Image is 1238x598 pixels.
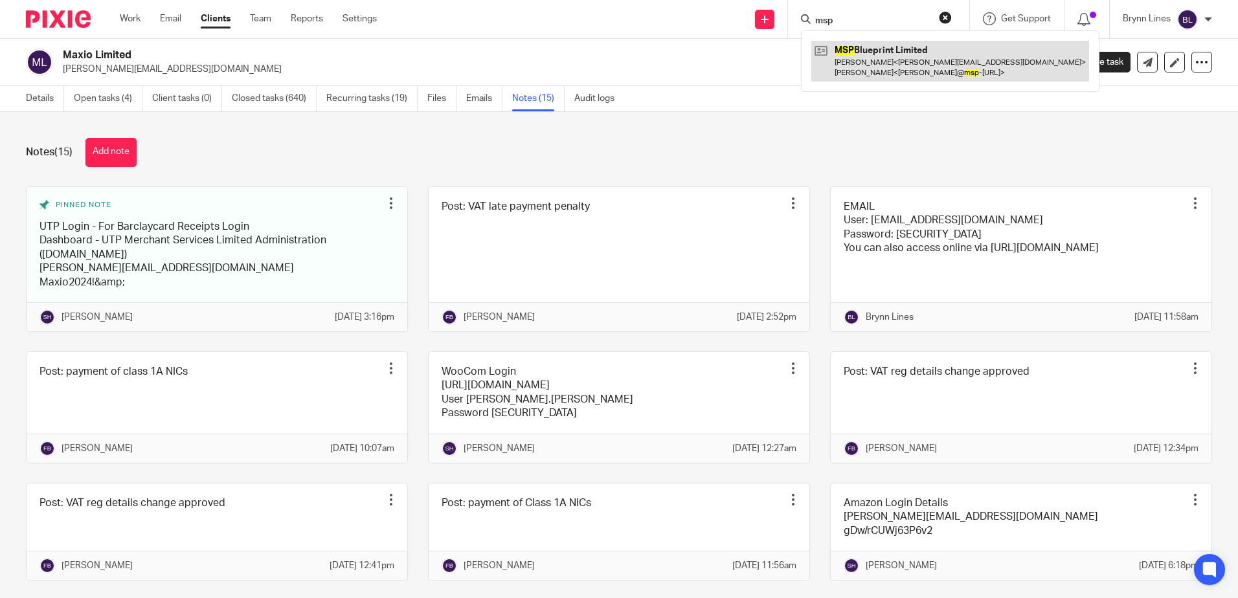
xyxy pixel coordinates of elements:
[844,309,859,325] img: svg%3E
[39,441,55,456] img: svg%3E
[1134,442,1199,455] p: [DATE] 12:34pm
[39,558,55,573] img: svg%3E
[26,146,73,159] h1: Notes
[866,311,914,324] p: Brynn Lines
[1123,12,1171,25] p: Brynn Lines
[427,86,456,111] a: Files
[330,442,394,455] p: [DATE] 10:07am
[54,147,73,157] span: (15)
[732,442,796,455] p: [DATE] 12:27am
[464,559,535,572] p: [PERSON_NAME]
[1001,14,1051,23] span: Get Support
[326,86,418,111] a: Recurring tasks (19)
[62,559,133,572] p: [PERSON_NAME]
[466,86,502,111] a: Emails
[844,441,859,456] img: svg%3E
[442,558,457,573] img: svg%3E
[62,311,133,324] p: [PERSON_NAME]
[85,138,137,167] button: Add note
[152,86,222,111] a: Client tasks (0)
[442,309,457,325] img: svg%3E
[63,49,841,62] h2: Maxio Limited
[26,10,91,28] img: Pixie
[291,12,323,25] a: Reports
[442,441,457,456] img: svg%3E
[201,12,231,25] a: Clients
[1139,559,1199,572] p: [DATE] 6:18pm
[335,311,394,324] p: [DATE] 3:16pm
[26,86,64,111] a: Details
[939,11,952,24] button: Clear
[26,49,53,76] img: svg%3E
[160,12,181,25] a: Email
[866,559,937,572] p: [PERSON_NAME]
[39,309,55,325] img: svg%3E
[74,86,142,111] a: Open tasks (4)
[737,311,796,324] p: [DATE] 2:52pm
[343,12,377,25] a: Settings
[250,12,271,25] a: Team
[330,559,394,572] p: [DATE] 12:41pm
[866,442,937,455] p: [PERSON_NAME]
[232,86,317,111] a: Closed tasks (640)
[63,63,1036,76] p: [PERSON_NAME][EMAIL_ADDRESS][DOMAIN_NAME]
[62,442,133,455] p: [PERSON_NAME]
[120,12,141,25] a: Work
[512,86,565,111] a: Notes (15)
[844,558,859,573] img: svg%3E
[39,200,381,210] div: Pinned note
[464,311,535,324] p: [PERSON_NAME]
[1177,9,1198,30] img: svg%3E
[814,16,930,27] input: Search
[464,442,535,455] p: [PERSON_NAME]
[574,86,624,111] a: Audit logs
[1134,311,1199,324] p: [DATE] 11:58am
[732,559,796,572] p: [DATE] 11:56am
